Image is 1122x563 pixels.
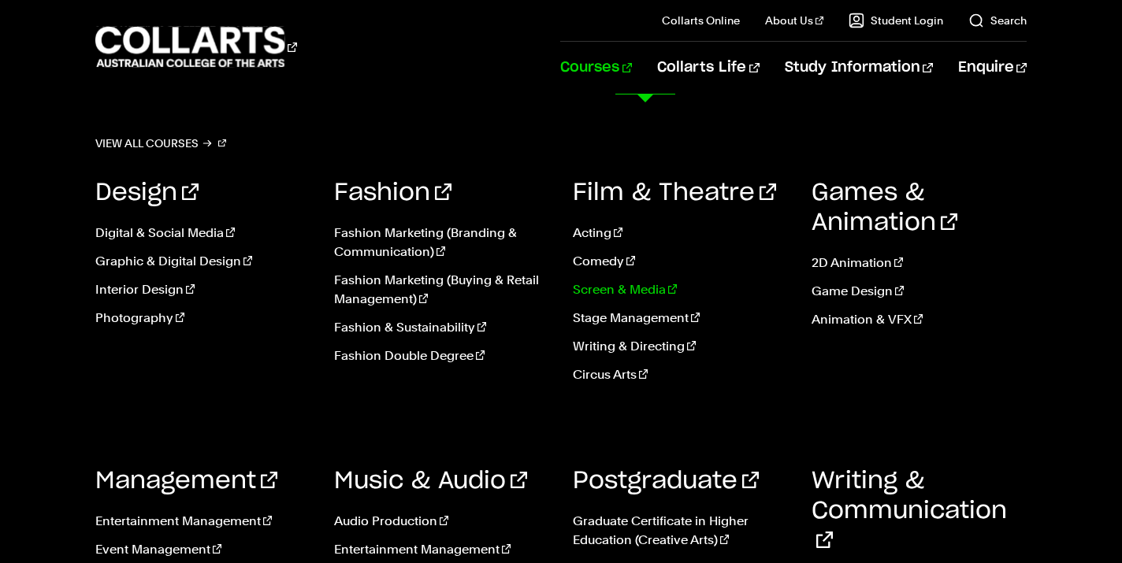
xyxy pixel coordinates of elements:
[785,42,933,94] a: Study Information
[812,254,1027,272] a: 2D Animation
[334,469,527,493] a: Music & Audio
[95,540,310,559] a: Event Management
[334,271,549,309] a: Fashion Marketing (Buying & Retail Management)
[812,282,1027,301] a: Game Design
[95,181,199,205] a: Design
[573,252,788,271] a: Comedy
[334,346,549,365] a: Fashion Double Degree
[560,42,632,94] a: Courses
[334,224,549,261] a: Fashion Marketing (Branding & Communication)
[95,224,310,243] a: Digital & Social Media
[95,309,310,328] a: Photography
[765,13,823,28] a: About Us
[573,309,788,328] a: Stage Management
[573,365,788,384] a: Circus Arts
[573,224,788,243] a: Acting
[812,181,957,235] a: Games & Animation
[334,318,549,337] a: Fashion & Sustainability
[849,13,943,28] a: Student Login
[95,252,310,271] a: Graphic & Digital Design
[95,132,226,154] a: View all courses
[334,540,549,559] a: Entertainment Management
[662,13,740,28] a: Collarts Online
[95,512,310,531] a: Entertainment Management
[95,280,310,299] a: Interior Design
[958,42,1027,94] a: Enquire
[95,24,297,69] div: Go to homepage
[573,512,788,550] a: Graduate Certificate in Higher Education (Creative Arts)
[573,469,759,493] a: Postgraduate
[657,42,759,94] a: Collarts Life
[812,469,1007,553] a: Writing & Communication
[573,280,788,299] a: Screen & Media
[573,337,788,356] a: Writing & Directing
[334,181,451,205] a: Fashion
[573,181,776,205] a: Film & Theatre
[95,469,277,493] a: Management
[812,310,1027,329] a: Animation & VFX
[334,512,549,531] a: Audio Production
[968,13,1027,28] a: Search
